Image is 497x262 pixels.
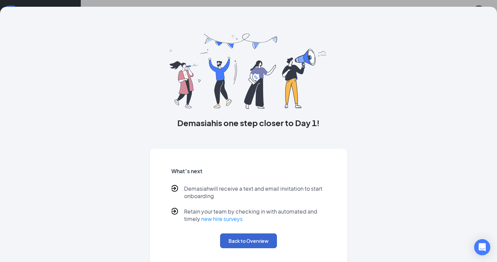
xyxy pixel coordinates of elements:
[201,215,243,222] a: new hire surveys
[474,239,490,255] div: Open Intercom Messenger
[220,233,277,248] button: Back to Overview
[150,117,347,128] h3: Demasiah is one step closer to Day 1!
[184,185,326,200] p: Demasiah will receive a text and email invitation to start onboarding
[171,167,326,175] h5: What’s next
[184,208,326,223] p: Retain your team by checking in with automated and timely
[170,34,327,109] img: you are all set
